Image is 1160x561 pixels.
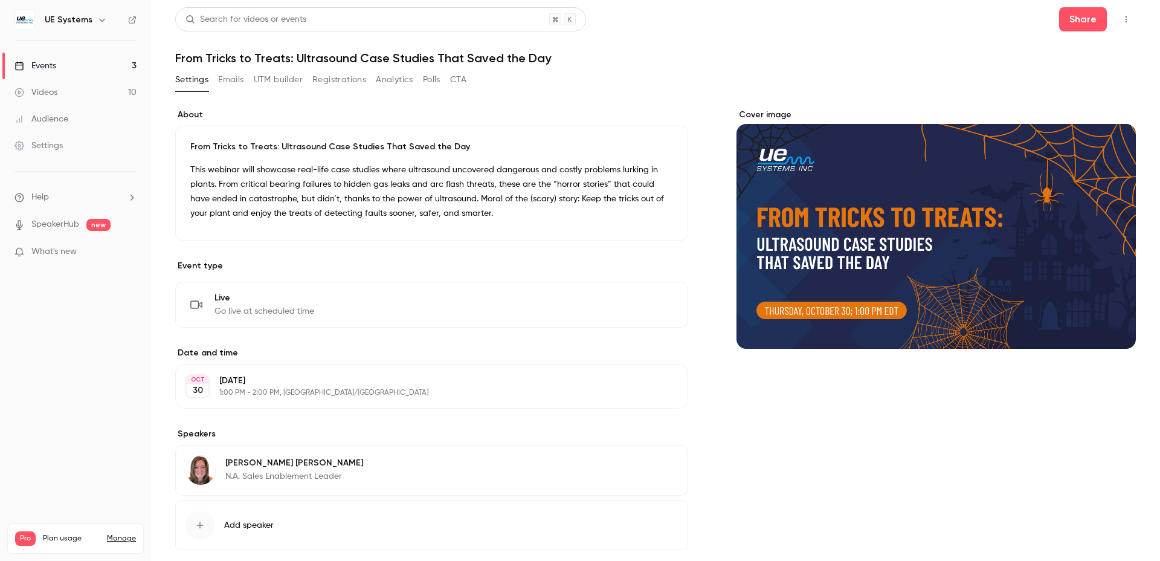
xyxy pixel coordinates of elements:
span: Pro [15,531,36,546]
span: new [86,219,111,231]
button: Emails [218,70,243,89]
p: Event type [175,260,688,272]
li: help-dropdown-opener [14,191,137,204]
div: Maureen Gribble[PERSON_NAME] [PERSON_NAME]N.A. Sales Enablement Leader [175,445,688,496]
img: UE Systems [15,10,34,30]
h6: UE Systems [45,14,92,26]
span: Help [31,191,49,204]
div: Settings [14,140,63,152]
button: Analytics [376,70,413,89]
p: N.A. Sales Enablement Leader [225,470,363,482]
div: OCT [187,375,208,384]
button: Add speaker [175,501,688,550]
p: 30 [193,384,203,397]
div: Audience [14,113,68,125]
div: Videos [14,86,57,99]
p: From Tricks to Treats: Ultrasound Case Studies That Saved the Day [190,141,673,153]
div: Search for videos or events [185,13,306,26]
section: Cover image [736,109,1136,349]
p: [DATE] [219,375,624,387]
label: Date and time [175,347,688,359]
button: Registrations [312,70,366,89]
iframe: Noticeable Trigger [122,247,137,258]
button: UTM builder [254,70,303,89]
span: What's new [31,245,77,258]
span: Add speaker [224,519,274,531]
button: Polls [423,70,440,89]
p: This webinar will showcase real-life case studies where ultrasound uncovered dangerous and costly... [190,163,673,221]
button: Share [1059,7,1107,31]
label: Cover image [736,109,1136,121]
p: [PERSON_NAME] [PERSON_NAME] [225,457,363,469]
button: Settings [175,70,208,89]
img: Maureen Gribble [186,456,215,485]
h1: From Tricks to Treats: Ultrasound Case Studies That Saved the Day [175,51,1136,65]
label: About [175,109,688,121]
span: Plan usage [43,534,100,543]
a: Manage [107,534,136,543]
span: Live [214,292,314,304]
button: CTA [450,70,466,89]
div: Events [14,60,56,72]
p: 1:00 PM - 2:00 PM, [GEOGRAPHIC_DATA]/[GEOGRAPHIC_DATA] [219,388,624,398]
label: Speakers [175,428,688,440]
span: Go live at scheduled time [214,305,314,317]
a: SpeakerHub [31,218,79,231]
